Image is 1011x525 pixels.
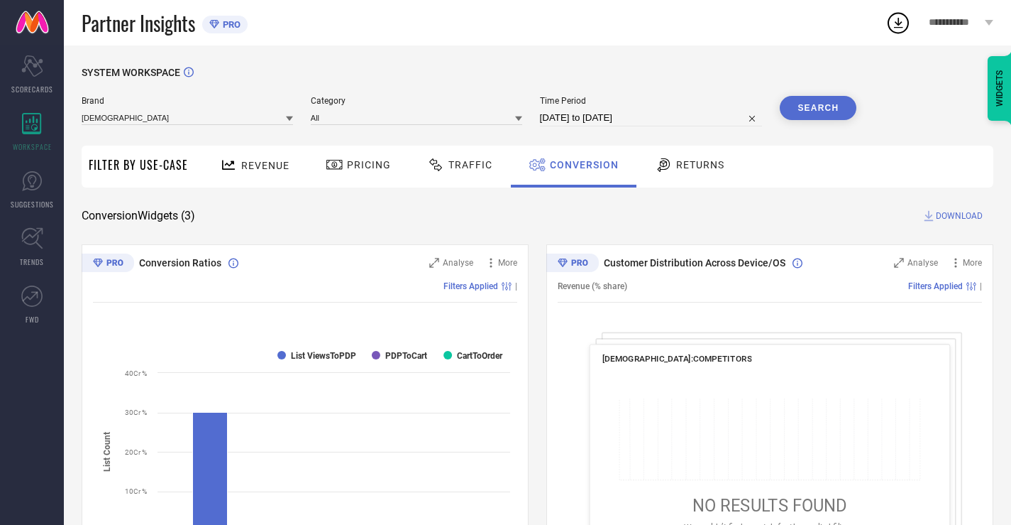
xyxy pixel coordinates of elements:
span: | [980,281,982,291]
span: Analyse [443,258,473,268]
span: Revenue [241,160,289,171]
span: Pricing [347,159,391,171]
span: Analyse [907,258,938,268]
span: Filters Applied [443,281,498,291]
span: Customer Distribution Across Device/OS [604,257,785,269]
div: Premium [82,254,134,275]
span: WORKSPACE [13,141,52,152]
span: Traffic [448,159,492,171]
span: | [515,281,517,291]
span: Time Period [540,96,763,106]
div: Open download list [885,10,911,36]
span: Brand [82,96,293,106]
text: 30Cr % [125,408,147,416]
span: SCORECARDS [11,84,53,94]
text: 20Cr % [125,448,147,456]
span: Filter By Use-Case [89,156,188,173]
span: More [963,258,982,268]
div: Premium [546,254,599,275]
text: List ViewsToPDP [291,351,356,361]
span: Conversion [550,159,619,171]
span: [DEMOGRAPHIC_DATA]:COMPETITORS [602,354,752,364]
span: Conversion Widgets ( 3 ) [82,209,195,223]
span: TRENDS [20,256,44,267]
text: 10Cr % [125,487,147,495]
span: PRO [219,19,241,30]
span: NO RESULTS FOUND [692,496,847,516]
input: Select time period [540,109,763,126]
span: Conversion Ratios [139,257,221,269]
span: Partner Insights [82,9,195,38]
svg: Zoom [429,258,439,268]
button: Search [780,96,856,120]
span: Revenue (% share) [558,281,627,291]
span: Filters Applied [908,281,963,291]
svg: Zoom [894,258,904,268]
span: More [498,258,517,268]
tspan: List Count [102,432,112,472]
text: PDPToCart [385,351,427,361]
span: Returns [676,159,724,171]
span: SUGGESTIONS [11,199,54,210]
text: CartToOrder [457,351,503,361]
span: Category [311,96,522,106]
span: DOWNLOAD [936,209,983,223]
span: SYSTEM WORKSPACE [82,67,180,78]
text: 40Cr % [125,369,147,377]
span: FWD [26,314,39,325]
